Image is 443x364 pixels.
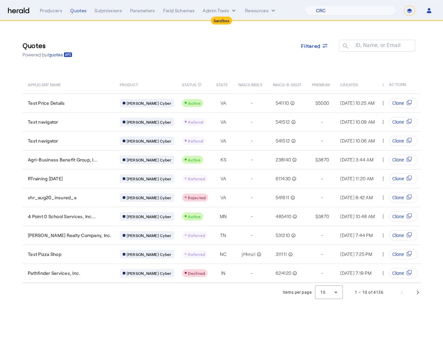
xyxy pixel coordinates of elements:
span: APPLICANT NAME [28,81,61,88]
span: UPDATED [383,81,400,88]
span: Rejected [188,195,206,200]
mat-icon: info_outline [198,81,202,88]
span: Test navigator [28,138,58,144]
button: internal dropdown menu [203,7,237,14]
span: - [321,232,323,239]
span: [PERSON_NAME] Cyber [127,138,171,144]
span: Test navigator [28,119,58,125]
span: Referral [188,139,203,143]
button: Clone [389,136,418,146]
span: 541512 [276,119,290,125]
span: STATE [216,81,227,88]
span: Clone [392,100,404,106]
span: [PERSON_NAME] Cyber [127,233,171,238]
span: MN [220,213,227,220]
div: Quotes [70,7,87,14]
span: Test Pizza Shop [28,251,61,258]
span: shr_aug20_insured_a [28,194,76,201]
span: CREATED [340,81,358,88]
button: Filtered [296,40,334,52]
span: 4 Point 0 School Services, Inc... [28,213,96,220]
span: Referral [188,120,203,124]
span: [DATE] 10:09 AM [340,119,375,125]
span: Agri-Business Benefit Group, I... [28,156,97,163]
span: VA [221,100,226,106]
span: - [251,100,253,106]
button: Clone [389,249,418,260]
span: Referred [188,233,205,238]
span: Clone [392,213,404,220]
mat-label: ID, Name, or Email [355,42,401,48]
span: [DATE] 10:49 AM [383,213,417,219]
span: [PERSON_NAME] Cyber [127,252,171,257]
span: 531210 [276,232,290,239]
span: NAICS-6-DIGIT [273,81,301,88]
span: 3870 [318,156,329,163]
button: Clone [389,117,418,127]
span: - [251,156,253,163]
a: /quotes [47,51,72,58]
span: VA [221,138,226,144]
span: IN [221,270,226,276]
span: [DATE] 10:06 AM [383,138,417,144]
span: [PERSON_NAME] Cyber [127,176,171,181]
span: [DATE] 10:09 AM [383,119,417,125]
span: - [251,270,253,276]
button: Next page [410,284,426,300]
span: [DATE] 10:06 AM [340,138,375,144]
span: KS [221,156,226,163]
span: Clone [392,175,404,182]
span: [DATE] 7:44 PM [383,232,415,238]
span: [DATE] 7:20 PM [383,270,414,276]
span: Declined [188,271,205,275]
div: Parameters [130,7,155,14]
span: TN [220,232,226,239]
span: Clone [392,156,404,163]
span: Clone [392,138,404,144]
span: [PERSON_NAME] Cyber [127,119,171,125]
span: [DATE] 3:44 AM [340,157,373,162]
span: PREMIUM [312,81,330,88]
span: - [251,194,253,201]
span: 3870 [318,213,329,220]
button: Clone [389,230,418,241]
span: - [321,194,323,201]
span: jf4mzl [242,251,255,258]
span: Pathfinder Services, Inc. [28,270,80,276]
span: STATUS [182,81,196,88]
span: Referred [188,176,205,181]
button: Clone [389,211,418,222]
span: NC [220,251,227,258]
span: [PERSON_NAME] Cyber [127,195,171,200]
button: Clone [389,154,418,165]
div: Producers [40,7,62,14]
span: - [321,270,323,276]
span: [DATE] 8:42 AM [340,195,373,200]
span: - [321,251,323,258]
span: [DATE] 10:25 AM [340,100,374,106]
span: Active [188,101,201,105]
div: Submissions [95,7,122,14]
button: Clone [389,173,418,184]
span: 541512 [276,138,290,144]
span: [DATE] 11:20 AM [383,176,416,181]
span: - [251,119,253,125]
mat-icon: info_outline [291,213,297,220]
span: - [321,119,323,125]
span: [DATE] 11:20 AM [340,176,373,181]
span: - [321,175,323,182]
span: VA [221,194,226,201]
span: 485410 [276,213,291,220]
span: 311111 [276,251,287,258]
span: [PERSON_NAME] Cyber [127,214,171,219]
h3: Quotes [23,41,72,50]
span: VA [221,119,226,125]
mat-icon: info_outline [290,175,296,182]
span: - [251,138,253,144]
span: Clone [392,194,404,201]
span: [DATE] 7:44 PM [340,232,373,238]
th: ACTIONS [384,75,421,93]
div: Field Schemas [163,7,195,14]
span: NAICS INDEX [238,81,262,88]
span: - [251,213,253,220]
